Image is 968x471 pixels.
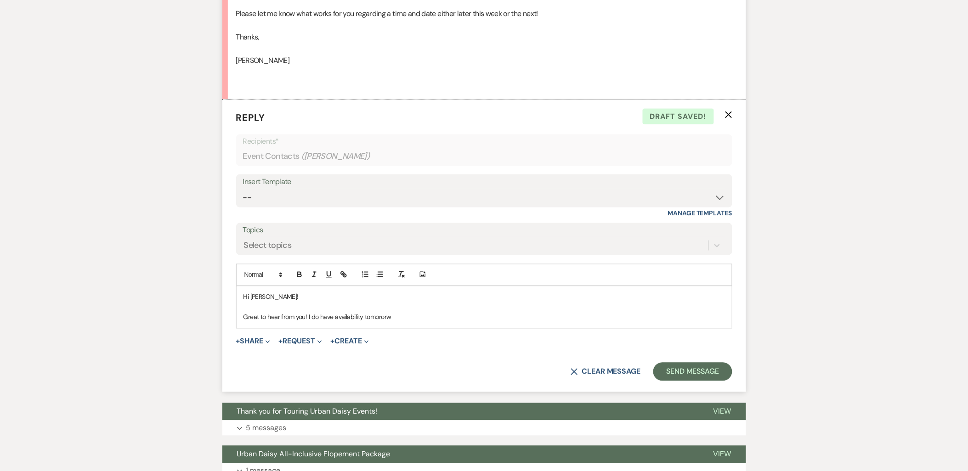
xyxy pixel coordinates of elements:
[278,338,322,345] button: Request
[699,403,746,421] button: View
[330,338,334,345] span: +
[236,338,240,345] span: +
[222,421,746,436] button: 5 messages
[237,449,391,459] span: Urban Daisy All-Inclusive Elopement Package
[236,112,266,123] span: Reply
[243,135,725,147] p: Recipients*
[236,338,271,345] button: Share
[236,8,732,20] p: Please let me know what works for you regarding a time and date either later this week or the next!
[571,368,640,376] button: Clear message
[236,31,732,43] p: Thanks,
[653,363,732,381] button: Send Message
[236,55,732,67] p: [PERSON_NAME]
[699,446,746,463] button: View
[243,312,725,322] p: Great to hear from you! I do have availability tomororw
[243,292,725,302] p: Hi [PERSON_NAME]!
[243,175,725,189] div: Insert Template
[643,109,714,124] span: Draft saved!
[301,150,370,163] span: ( [PERSON_NAME] )
[278,338,283,345] span: +
[222,403,699,421] button: Thank you for Touring Urban Daisy Events!
[713,449,731,459] span: View
[668,209,732,218] a: Manage Templates
[246,422,287,434] p: 5 messages
[243,147,725,165] div: Event Contacts
[243,224,725,237] label: Topics
[713,407,731,416] span: View
[244,240,292,252] div: Select topics
[237,407,378,416] span: Thank you for Touring Urban Daisy Events!
[330,338,368,345] button: Create
[222,446,699,463] button: Urban Daisy All-Inclusive Elopement Package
